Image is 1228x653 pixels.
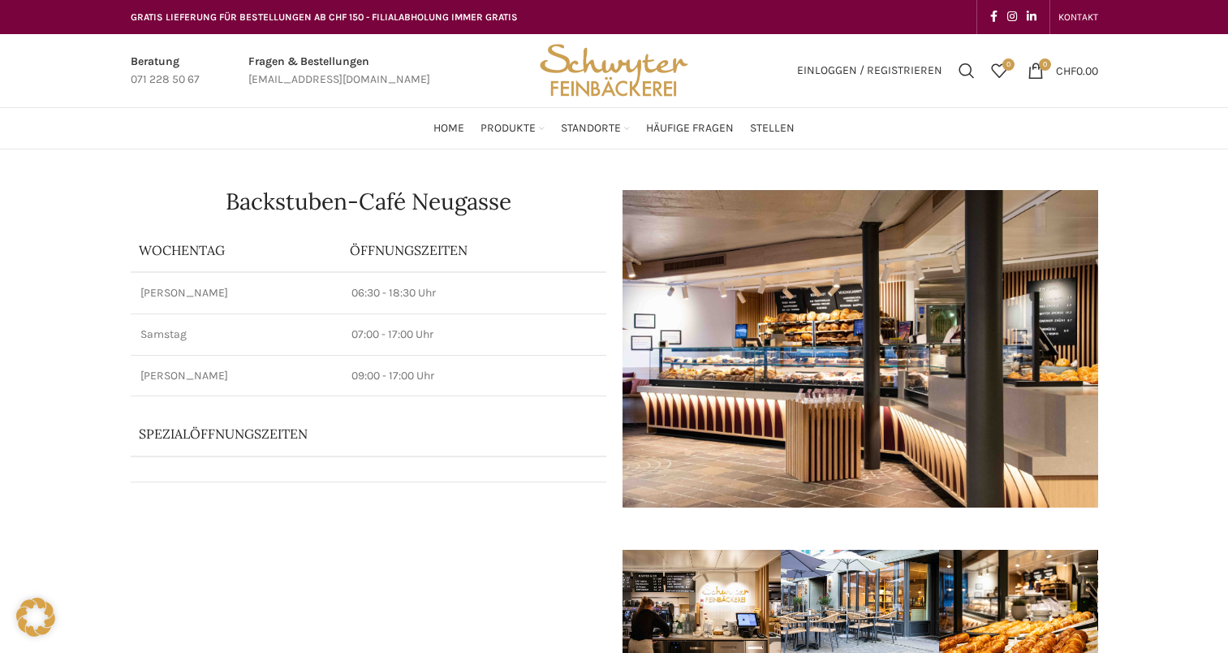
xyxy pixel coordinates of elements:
span: Einloggen / Registrieren [797,65,942,76]
a: Instagram social link [1002,6,1022,28]
p: 07:00 - 17:00 Uhr [351,326,597,343]
a: KONTAKT [1058,1,1098,33]
a: Infobox link [248,53,430,89]
a: Linkedin social link [1022,6,1041,28]
p: Spezialöffnungszeiten [139,425,553,443]
a: Häufige Fragen [646,112,734,145]
a: Home [433,112,464,145]
a: 0 CHF0.00 [1019,54,1106,87]
a: 0 [983,54,1015,87]
div: Main navigation [123,112,1106,145]
a: Facebook social link [985,6,1002,28]
p: [PERSON_NAME] [140,368,332,384]
a: Einloggen / Registrieren [789,54,950,87]
p: [PERSON_NAME] [140,285,332,301]
span: KONTAKT [1058,11,1098,23]
a: Infobox link [131,53,200,89]
span: Häufige Fragen [646,121,734,136]
span: GRATIS LIEFERUNG FÜR BESTELLUNGEN AB CHF 150 - FILIALABHOLUNG IMMER GRATIS [131,11,518,23]
div: Meine Wunschliste [983,54,1015,87]
bdi: 0.00 [1056,63,1098,77]
span: Stellen [750,121,795,136]
p: 06:30 - 18:30 Uhr [351,285,597,301]
span: Home [433,121,464,136]
span: 0 [1002,58,1015,71]
p: Samstag [140,326,332,343]
span: Standorte [561,121,621,136]
div: Secondary navigation [1050,1,1106,33]
img: Bäckerei Schwyter [534,34,693,107]
span: 0 [1039,58,1051,71]
a: Stellen [750,112,795,145]
span: Produkte [480,121,536,136]
a: Standorte [561,112,630,145]
a: Site logo [534,63,693,76]
p: Wochentag [139,241,334,259]
h1: Backstuben-Café Neugasse [131,190,606,213]
a: Suchen [950,54,983,87]
a: Produkte [480,112,545,145]
p: 09:00 - 17:00 Uhr [351,368,597,384]
span: CHF [1056,63,1076,77]
p: ÖFFNUNGSZEITEN [350,241,598,259]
